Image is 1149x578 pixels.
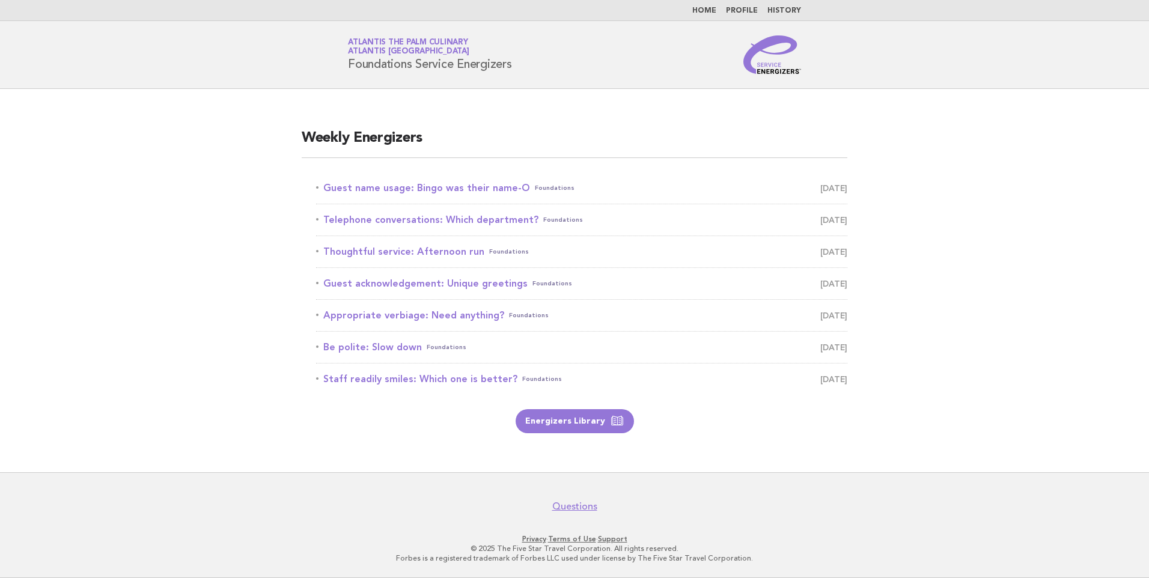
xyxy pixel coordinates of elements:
[509,307,549,324] span: Foundations
[692,7,716,14] a: Home
[316,371,847,388] a: Staff readily smiles: Which one is better?Foundations [DATE]
[820,307,847,324] span: [DATE]
[767,7,801,14] a: History
[598,535,627,543] a: Support
[316,307,847,324] a: Appropriate verbiage: Need anything?Foundations [DATE]
[820,275,847,292] span: [DATE]
[348,48,469,56] span: Atlantis [GEOGRAPHIC_DATA]
[726,7,758,14] a: Profile
[532,275,572,292] span: Foundations
[348,38,469,55] a: Atlantis The Palm CulinaryAtlantis [GEOGRAPHIC_DATA]
[820,211,847,228] span: [DATE]
[548,535,596,543] a: Terms of Use
[535,180,574,196] span: Foundations
[207,544,942,553] p: © 2025 The Five Star Travel Corporation. All rights reserved.
[543,211,583,228] span: Foundations
[348,39,512,70] h1: Foundations Service Energizers
[427,339,466,356] span: Foundations
[820,243,847,260] span: [DATE]
[316,275,847,292] a: Guest acknowledgement: Unique greetingsFoundations [DATE]
[516,409,634,433] a: Energizers Library
[302,129,847,158] h2: Weekly Energizers
[316,180,847,196] a: Guest name usage: Bingo was their name-OFoundations [DATE]
[207,534,942,544] p: · ·
[820,371,847,388] span: [DATE]
[316,339,847,356] a: Be polite: Slow downFoundations [DATE]
[522,535,546,543] a: Privacy
[316,211,847,228] a: Telephone conversations: Which department?Foundations [DATE]
[820,339,847,356] span: [DATE]
[743,35,801,74] img: Service Energizers
[316,243,847,260] a: Thoughtful service: Afternoon runFoundations [DATE]
[522,371,562,388] span: Foundations
[489,243,529,260] span: Foundations
[820,180,847,196] span: [DATE]
[552,500,597,513] a: Questions
[207,553,942,563] p: Forbes is a registered trademark of Forbes LLC used under license by The Five Star Travel Corpora...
